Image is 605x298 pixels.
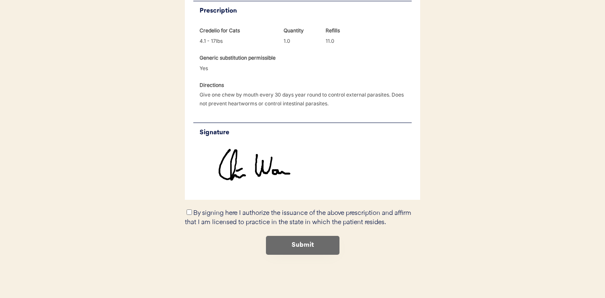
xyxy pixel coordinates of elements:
[200,127,412,138] div: Signature
[326,26,361,35] div: Refills
[193,142,412,191] img: https%3A%2F%2Fb1fdecc9f5d32684efbb068259a22d3b.cdn.bubble.io%2Ff1756781557362x318154162945844860%...
[200,64,235,73] div: Yes
[266,236,339,255] button: Submit
[200,81,235,89] div: Directions
[185,210,411,226] label: By signing here I authorize the issuance of the above prescription and affirm that I am licensed ...
[200,37,277,45] div: 4.1 - 17lbs
[200,53,276,62] div: Generic substitution permissible
[326,37,361,45] div: 11.0
[284,26,319,35] div: Quantity
[200,5,412,16] div: Prescription
[200,90,412,108] div: Give one chew by mouth every 30 days year round to control external parasites. Does not prevent h...
[200,27,240,34] strong: Credelio for Cats
[284,37,319,45] div: 1.0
